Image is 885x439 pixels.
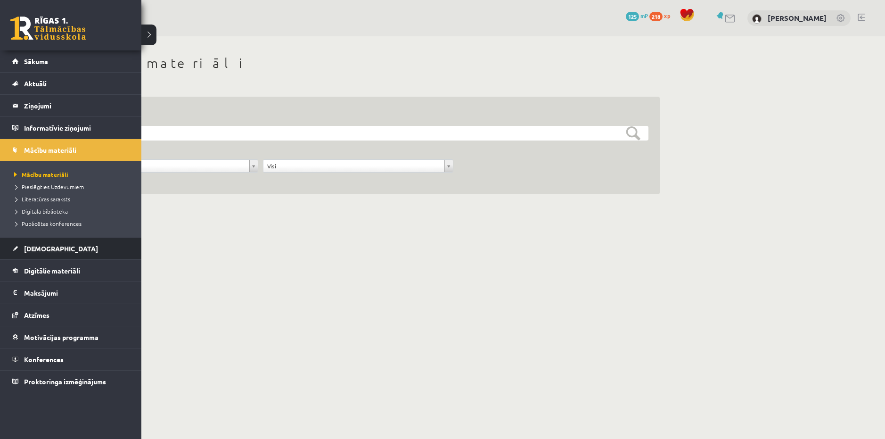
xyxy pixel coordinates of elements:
[626,12,648,19] a: 125 mP
[12,50,130,72] a: Sākums
[267,160,441,172] span: Visi
[72,160,246,172] span: Jebkuram priekšmetam
[12,326,130,348] a: Motivācijas programma
[24,244,98,253] span: [DEMOGRAPHIC_DATA]
[24,95,130,116] legend: Ziņojumi
[24,282,130,304] legend: Maksājumi
[24,146,76,154] span: Mācību materiāli
[24,311,49,319] span: Atzīmes
[626,12,639,21] span: 125
[640,12,648,19] span: mP
[12,219,132,228] a: Publicētas konferences
[649,12,675,19] a: 218 xp
[12,117,130,139] a: Informatīvie ziņojumi
[24,266,80,275] span: Digitālie materiāli
[12,304,130,326] a: Atzīmes
[12,139,130,161] a: Mācību materiāli
[263,160,453,172] a: Visi
[12,183,84,191] span: Pieslēgties Uzdevumiem
[12,171,68,178] span: Mācību materiāli
[12,260,130,282] a: Digitālie materiāli
[12,182,132,191] a: Pieslēgties Uzdevumiem
[12,195,70,203] span: Literatūras saraksts
[68,108,637,121] h3: Filtrs
[12,238,130,259] a: [DEMOGRAPHIC_DATA]
[12,73,130,94] a: Aktuāli
[24,79,47,88] span: Aktuāli
[649,12,663,21] span: 218
[10,17,86,40] a: Rīgas 1. Tālmācības vidusskola
[57,55,660,71] h1: Mācību materiāli
[12,348,130,370] a: Konferences
[24,333,98,341] span: Motivācijas programma
[12,220,82,227] span: Publicētas konferences
[24,57,48,66] span: Sākums
[12,282,130,304] a: Maksājumi
[664,12,670,19] span: xp
[24,117,130,139] legend: Informatīvie ziņojumi
[24,355,64,364] span: Konferences
[12,207,68,215] span: Digitālā bibliotēka
[12,95,130,116] a: Ziņojumi
[12,195,132,203] a: Literatūras saraksts
[752,14,762,24] img: Vitālijs Čugunovs
[12,371,130,392] a: Proktoringa izmēģinājums
[12,170,132,179] a: Mācību materiāli
[768,13,827,23] a: [PERSON_NAME]
[12,207,132,215] a: Digitālā bibliotēka
[24,377,106,386] span: Proktoringa izmēģinājums
[68,160,258,172] a: Jebkuram priekšmetam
